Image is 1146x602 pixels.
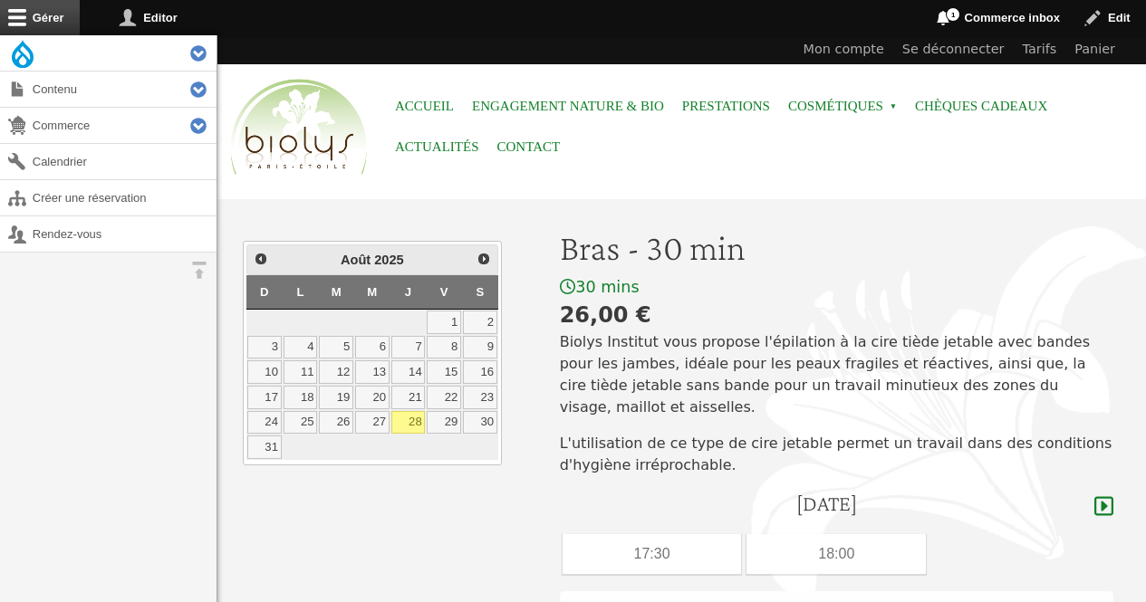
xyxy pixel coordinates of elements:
div: 30 mins [560,277,1113,298]
div: 17:30 [563,534,742,574]
button: Orientation horizontale [181,253,217,288]
span: Précédent [254,252,268,266]
a: 19 [319,386,353,409]
p: Biolys Institut vous propose l'épilation à la cire tiède jetable avec bandes pour les jambes, idé... [560,331,1113,418]
span: » [890,103,897,110]
span: Vendredi [440,285,448,299]
img: Accueil [226,76,371,179]
a: Précédent [249,247,273,271]
a: 9 [463,336,497,359]
a: 18 [284,386,318,409]
a: 22 [427,386,461,409]
a: 31 [247,435,282,459]
a: 26 [319,411,353,435]
a: 2 [463,311,497,334]
span: Jeudi [405,285,411,299]
a: 1 [427,311,461,334]
a: Actualités [395,127,479,167]
a: Tarifs [1014,35,1066,64]
a: 12 [319,360,353,384]
a: 10 [247,360,282,384]
a: 4 [284,336,318,359]
h1: Bras - 30 min [560,226,1113,270]
a: 6 [355,336,390,359]
a: 15 [427,360,461,384]
a: 11 [284,360,318,384]
a: Accueil [395,86,454,127]
span: 2025 [374,253,404,267]
a: 23 [463,386,497,409]
span: Mardi [332,285,342,299]
a: 8 [427,336,461,359]
div: 18:00 [746,534,926,574]
a: 7 [391,336,426,359]
a: 17 [247,386,282,409]
a: 30 [463,411,497,435]
a: Suivant [471,247,495,271]
a: 13 [355,360,390,384]
a: Contact [497,127,561,167]
h4: [DATE] [796,491,857,517]
a: 21 [391,386,426,409]
a: Se déconnecter [893,35,1014,64]
div: 26,00 € [560,299,1113,331]
span: Suivant [477,252,491,266]
a: 27 [355,411,390,435]
a: 3 [247,336,282,359]
a: 29 [427,411,461,435]
a: Panier [1065,35,1124,64]
p: L'utilisation de ce type de cire jetable permet un travail dans des conditions d'hygiène irréproc... [560,433,1113,476]
a: 28 [391,411,426,435]
a: 5 [319,336,353,359]
span: Mercredi [367,285,377,299]
a: Prestations [682,86,770,127]
a: Engagement Nature & Bio [472,86,664,127]
span: Dimanche [260,285,269,299]
span: Lundi [296,285,303,299]
a: 24 [247,411,282,435]
span: Cosmétiques [788,86,897,127]
a: 25 [284,411,318,435]
span: 1 [946,7,960,22]
span: Samedi [477,285,485,299]
a: Mon compte [794,35,893,64]
a: 20 [355,386,390,409]
span: Août [341,253,371,267]
a: 16 [463,360,497,384]
header: Entête du site [217,35,1146,190]
a: Chèques cadeaux [915,86,1047,127]
a: 14 [391,360,426,384]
